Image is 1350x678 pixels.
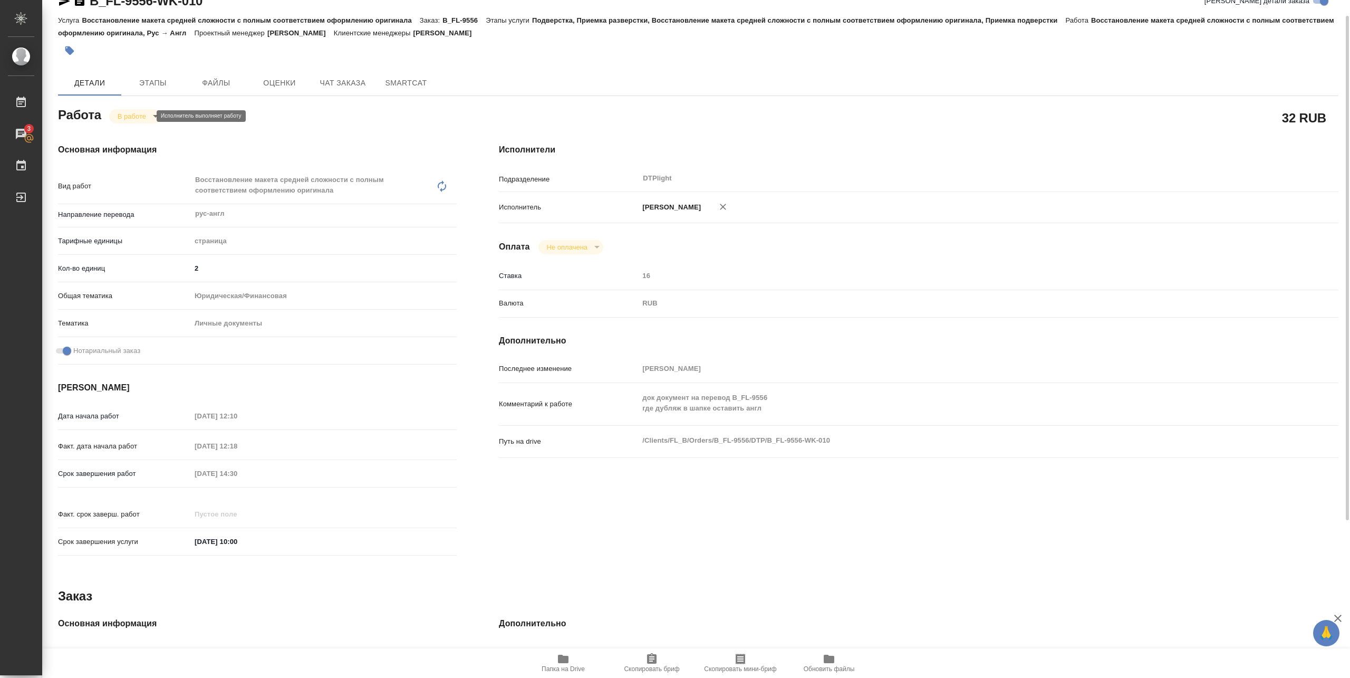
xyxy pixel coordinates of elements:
input: Пустое поле [191,466,283,481]
p: Комментарий к работе [499,399,639,409]
button: Обновить файлы [785,648,873,678]
p: B_FL-9556 [442,16,486,24]
h4: Основная информация [58,144,457,156]
input: Пустое поле [639,268,1268,283]
textarea: /Clients/FL_B/Orders/B_FL-9556/DTP/B_FL-9556-WK-010 [639,432,1268,450]
button: В работе [114,112,149,121]
p: Восстановление макета средней сложности с полным соответствием оформлению оригинала [82,16,419,24]
p: Срок завершения работ [58,469,191,479]
h4: Оплата [499,241,530,253]
span: Скопировать бриф [624,665,679,673]
input: Пустое поле [639,644,1268,660]
button: Папка на Drive [519,648,607,678]
p: Тематика [58,318,191,329]
div: В работе [538,240,603,254]
span: Папка на Drive [542,665,585,673]
p: Подразделение [499,174,639,185]
p: Путь на drive [499,647,639,657]
div: В работе [109,109,162,123]
span: Этапы [128,77,178,90]
p: Факт. срок заверш. работ [58,509,191,520]
button: Скопировать мини-бриф [696,648,785,678]
p: Общая тематика [58,291,191,301]
span: 🙏 [1317,622,1335,644]
button: Не оплачена [544,243,591,252]
input: Пустое поле [191,408,283,424]
h2: Заказ [58,588,92,605]
h4: Основная информация [58,617,457,630]
span: Оценки [254,77,305,90]
input: ✎ Введи что-нибудь [191,261,457,276]
h2: 32 RUB [1282,109,1326,127]
input: Пустое поле [191,438,283,454]
p: Тарифные единицы [58,236,191,246]
span: Обновить файлы [804,665,855,673]
span: SmartCat [381,77,431,90]
button: Удалить исполнителя [711,195,735,218]
p: Код заказа [58,647,191,657]
p: Этапы услуги [486,16,532,24]
input: Пустое поле [191,644,457,660]
p: [PERSON_NAME] [639,202,701,213]
h4: Дополнительно [499,617,1338,630]
span: Детали [64,77,115,90]
input: Пустое поле [639,361,1268,376]
p: Ставка [499,271,639,281]
textarea: док документ на перевод B_FL-9556 где дубляж в шапке оставить англ [639,389,1268,417]
p: Проектный менеджер [195,29,267,37]
p: Работа [1065,16,1091,24]
p: Валюта [499,298,639,309]
a: 3 [3,121,40,147]
span: Файлы [191,77,242,90]
span: 3 [21,123,37,134]
button: Добавить тэг [58,39,81,62]
div: RUB [639,294,1268,312]
span: Нотариальный заказ [73,346,140,356]
p: Клиентские менеджеры [334,29,413,37]
p: Факт. дата начала работ [58,441,191,452]
div: страница [191,232,457,250]
p: Срок завершения услуги [58,537,191,547]
p: [PERSON_NAME] [413,29,480,37]
p: Исполнитель [499,202,639,213]
p: Вид работ [58,181,191,192]
button: 🙏 [1313,620,1339,646]
p: Путь на drive [499,436,639,447]
span: Скопировать мини-бриф [704,665,776,673]
p: Подверстка, Приемка разверстки, Восстановление макета средней сложности с полным соответствием оф... [532,16,1065,24]
p: Дата начала работ [58,411,191,422]
div: Личные документы [191,314,457,332]
h4: Исполнители [499,144,1338,156]
p: Кол-во единиц [58,263,191,274]
input: ✎ Введи что-нибудь [191,534,283,549]
h2: Работа [58,104,101,123]
input: Пустое поле [191,507,283,522]
p: Направление перевода [58,209,191,220]
span: Чат заказа [317,77,368,90]
h4: Дополнительно [499,335,1338,347]
div: Юридическая/Финансовая [191,287,457,305]
p: Услуга [58,16,82,24]
p: [PERSON_NAME] [267,29,334,37]
p: Заказ: [420,16,442,24]
h4: [PERSON_NAME] [58,381,457,394]
p: Последнее изменение [499,364,639,374]
button: Скопировать бриф [607,648,696,678]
